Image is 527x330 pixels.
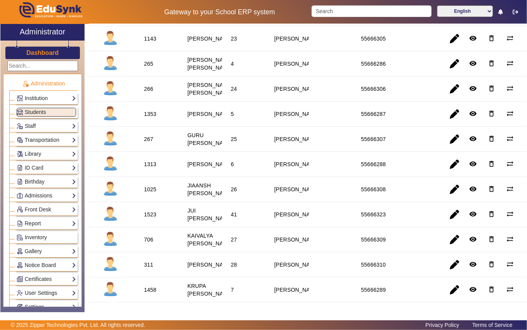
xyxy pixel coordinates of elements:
div: 55666288 [361,160,386,168]
mat-icon: delete_outline [488,235,495,243]
div: 41 [231,211,237,218]
div: 1523 [144,211,156,218]
img: profile.png [101,155,120,174]
div: [PERSON_NAME] [274,286,320,294]
a: Terms of Service [468,320,516,330]
a: Inventory [17,233,76,242]
mat-icon: delete_outline [488,34,495,42]
div: 6 [231,160,234,168]
div: 55666289 [361,286,386,294]
mat-icon: remove_red_eye [469,85,477,92]
staff-with-status: GURU [PERSON_NAME] [187,132,233,146]
mat-icon: delete_outline [488,185,495,193]
div: [PERSON_NAME] [274,236,320,243]
div: 55666306 [361,85,386,93]
div: 265 [144,60,153,68]
div: 25 [231,135,237,143]
img: profile.png [101,104,120,124]
div: 27 [231,236,237,243]
a: Students [17,108,76,117]
div: 1313 [144,160,156,168]
div: [PERSON_NAME] [274,160,320,168]
a: Administrator [0,24,85,41]
div: 55666310 [361,261,386,269]
mat-icon: remove_red_eye [469,185,477,193]
div: 5 [231,110,234,118]
div: 55666287 [361,110,386,118]
div: 4 [231,60,234,68]
div: 1025 [144,185,156,193]
mat-icon: delete_outline [488,260,495,268]
img: profile.png [101,230,120,249]
staff-with-status: [PERSON_NAME] [187,262,233,268]
mat-icon: remove_red_eye [469,210,477,218]
div: 23 [231,35,237,43]
img: Inventory.png [17,235,23,240]
img: Students.png [17,109,23,115]
div: 7 [231,286,234,294]
img: profile.png [101,79,120,99]
img: profile.png [101,280,120,299]
div: [PERSON_NAME] [274,135,320,143]
staff-with-status: JUI [PERSON_NAME] [187,208,233,221]
p: Administration [9,80,78,88]
img: profile.png [101,129,120,149]
div: 26 [231,185,237,193]
p: © 2025 Zipper Technologies Pvt. Ltd. All rights reserved. [11,321,146,329]
div: 55666305 [361,35,386,43]
mat-icon: remove_red_eye [469,286,477,293]
mat-icon: sync_alt [506,160,514,168]
mat-icon: sync_alt [506,135,514,143]
mat-icon: remove_red_eye [469,260,477,268]
img: profile.png [101,255,120,274]
mat-icon: delete_outline [488,210,495,218]
div: 28 [231,261,237,269]
h5: Gateway to your School ERP system [136,8,303,16]
span: Students [25,109,46,115]
div: 55666309 [361,236,386,243]
h3: Dashboard [26,49,59,56]
staff-with-status: [PERSON_NAME] [187,161,233,167]
img: Administration.png [22,80,29,87]
div: [PERSON_NAME] [274,85,320,93]
mat-icon: delete_outline [488,85,495,92]
div: 55666323 [361,211,386,218]
div: 1353 [144,110,156,118]
staff-with-status: JIAANSH [PERSON_NAME] [187,182,233,196]
div: 24 [231,85,237,93]
input: Search... [7,61,78,71]
mat-icon: delete_outline [488,160,495,168]
mat-icon: sync_alt [506,286,514,293]
a: Dashboard [26,49,59,57]
div: 706 [144,236,153,243]
staff-with-status: [PERSON_NAME] [PERSON_NAME] [187,82,233,96]
img: profile.png [101,29,120,48]
div: [PERSON_NAME] [274,35,320,43]
div: 55666286 [361,60,386,68]
div: 311 [144,261,153,269]
div: [PERSON_NAME] [274,60,320,68]
div: 55666308 [361,185,386,193]
mat-icon: sync_alt [506,60,514,67]
img: profile.png [101,180,120,199]
img: profile.png [101,54,120,73]
div: 55666307 [361,135,386,143]
a: Privacy Policy [422,320,463,330]
mat-icon: remove_red_eye [469,160,477,168]
div: 1458 [144,286,156,294]
mat-icon: delete_outline [488,110,495,117]
mat-icon: remove_red_eye [469,135,477,143]
mat-icon: remove_red_eye [469,60,477,67]
img: profile.png [101,205,120,224]
mat-icon: remove_red_eye [469,235,477,243]
mat-icon: delete_outline [488,135,495,143]
mat-icon: sync_alt [506,110,514,117]
mat-icon: sync_alt [506,185,514,193]
div: 1143 [144,35,156,43]
div: 267 [144,135,153,143]
input: Search [312,5,432,17]
mat-icon: remove_red_eye [469,110,477,117]
mat-icon: delete_outline [488,286,495,293]
div: [PERSON_NAME] [274,110,320,118]
mat-icon: sync_alt [506,85,514,92]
